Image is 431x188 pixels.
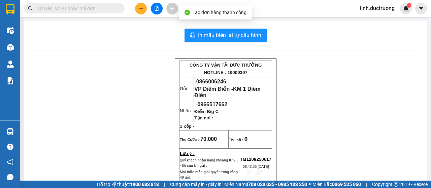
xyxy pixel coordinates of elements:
span: Gửi [180,86,187,91]
span: 0966517662 [197,102,227,107]
strong: Thu hộ : [229,138,243,142]
span: TB1209250617 [240,157,271,162]
span: Cung cấp máy in - giấy in: [170,181,223,188]
img: icon-new-feature [403,5,409,11]
strong: CÔNG TY VẬN TẢI ĐỨC TRƯỞNG [14,4,87,9]
button: printerIn mẫu biên lai tự cấu hình [185,29,267,42]
input: Tìm tên, số ĐT hoặc mã đơn [37,5,117,12]
span: Tạo đơn hàng thành công [193,10,246,15]
button: file-add [151,3,163,14]
span: Điểm Big C [20,47,44,52]
span: tinh.ductruong [354,4,400,12]
span: VP Diêm Điền - [20,25,86,37]
img: warehouse-icon [7,27,14,34]
span: - [196,102,227,107]
strong: 0369 525 060 [332,182,361,187]
span: caret-down [418,5,424,11]
span: - [20,17,51,23]
span: 19009397 [228,70,247,75]
span: ⚪️ [309,183,311,186]
span: 0866006246 [196,79,226,84]
strong: 1900 633 818 [130,182,159,187]
strong: CÔNG TY VẬN TẢI ĐỨC TRƯỞNG [190,63,262,68]
span: VP Diêm Điền - [194,86,260,98]
span: copyright [394,182,398,187]
span: 19009397 [53,10,72,15]
button: plus [135,3,147,14]
img: warehouse-icon [7,61,14,68]
span: Mọi thắc mắc giải quyết trong vòng 48 giờ. [180,170,238,180]
span: file-add [154,6,159,11]
span: Điểm Big C [194,109,219,114]
strong: HOTLINE : [204,70,226,75]
span: 0866006246 [21,17,51,23]
span: - [21,40,53,46]
span: Hỗ trợ kỹ thuật: [97,181,159,188]
span: Miền Nam [224,181,307,188]
span: 0 [244,136,247,143]
span: message [7,174,13,180]
span: notification [7,159,13,165]
img: logo-vxr [6,4,14,14]
span: Nhận [180,108,191,113]
span: check-circle [185,10,190,15]
span: 0966517662 [23,40,53,46]
sup: 1 [407,3,411,8]
span: In mẫu biên lai tự cấu hình [198,31,261,39]
span: search [28,6,33,11]
span: printer [190,32,195,39]
span: 1 xốp - [180,124,194,129]
span: | [366,181,367,188]
span: Gửi [5,25,12,30]
button: aim [166,3,178,14]
span: - [194,79,226,84]
span: Miền Bắc [312,181,361,188]
span: 70.000 [200,136,217,142]
span: question-circle [7,144,13,150]
span: 1 [408,3,410,8]
span: Tận nơi : [194,115,213,120]
span: | [164,181,165,188]
img: warehouse-icon [7,128,14,135]
strong: HOTLINE : [29,10,51,15]
span: Quý khách nhận hàng khoảng từ 2.5 - 5h sau khi gửi . [180,158,238,168]
img: solution-icon [7,77,14,84]
span: aim [170,6,174,11]
strong: Lưu ý : [180,151,195,156]
span: 06:42:35 [DATE] [243,164,269,168]
span: plus [139,6,143,11]
img: warehouse-icon [7,44,14,51]
span: Nhận [5,47,16,52]
button: caret-down [415,3,427,14]
strong: 0708 023 035 - 0935 103 250 [245,182,307,187]
span: Thu Cước : [180,138,199,142]
span: KM 1 Diêm Điền [194,86,260,98]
